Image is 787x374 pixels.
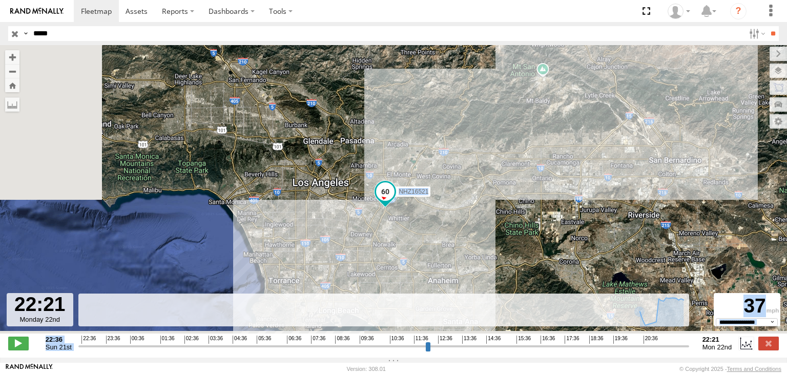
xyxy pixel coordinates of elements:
span: 17:36 [565,336,579,344]
a: Visit our Website [6,364,53,374]
span: 07:36 [311,336,325,344]
img: rand-logo.svg [10,8,64,15]
span: 19:36 [613,336,628,344]
label: Measure [5,97,19,112]
span: 04:36 [233,336,247,344]
span: 22:36 [81,336,96,344]
strong: 22:21 [702,336,732,343]
span: 08:36 [335,336,349,344]
label: Search Filter Options [745,26,767,41]
strong: 22:36 [46,336,72,343]
span: 18:36 [589,336,604,344]
span: 20:36 [644,336,658,344]
label: Close [758,337,779,350]
span: 12:36 [438,336,452,344]
span: 10:36 [390,336,404,344]
label: Search Query [22,26,30,41]
div: 37 [715,295,779,318]
span: 00:36 [130,336,144,344]
span: 15:36 [516,336,531,344]
span: 02:36 [184,336,199,344]
div: © Copyright 2025 - [679,366,781,372]
i: ? [730,3,747,19]
button: Zoom in [5,50,19,64]
label: Map Settings [770,114,787,129]
div: Version: 308.01 [347,366,386,372]
span: 05:36 [257,336,271,344]
span: 09:36 [360,336,374,344]
span: 13:36 [462,336,477,344]
span: 11:36 [414,336,428,344]
span: Mon 22nd Sep 2025 [702,343,732,351]
span: Sun 21st Sep 2025 [46,343,72,351]
span: 16:36 [541,336,555,344]
span: 06:36 [287,336,301,344]
label: Play/Stop [8,337,29,350]
span: NHZ16521 [399,188,428,195]
span: 23:36 [106,336,120,344]
span: 03:36 [209,336,223,344]
div: Zulema McIntosch [664,4,694,19]
span: 14:36 [486,336,501,344]
button: Zoom out [5,64,19,78]
a: Terms and Conditions [727,366,781,372]
span: 01:36 [160,336,175,344]
button: Zoom Home [5,78,19,92]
